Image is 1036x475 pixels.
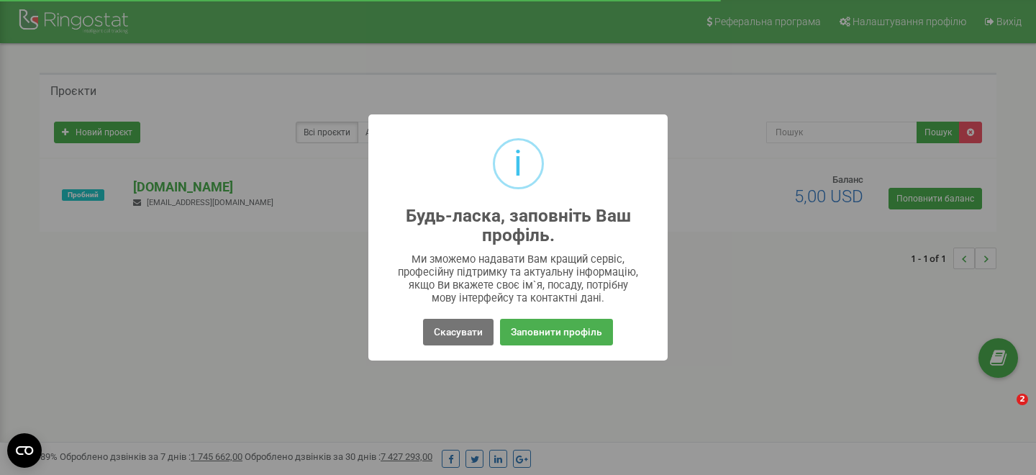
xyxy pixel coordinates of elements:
h2: Будь-ласка, заповніть Ваш профіль. [397,207,640,245]
iframe: Intercom live chat [987,394,1022,428]
div: i [514,140,522,187]
div: Ми зможемо надавати Вам кращий сервіс, професійну підтримку та актуальну інформацію, якщо Ви вкаж... [397,253,640,304]
button: Заповнити профіль [500,319,613,345]
span: 2 [1017,394,1028,405]
button: Open CMP widget [7,433,42,468]
button: Скасувати [423,319,494,345]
